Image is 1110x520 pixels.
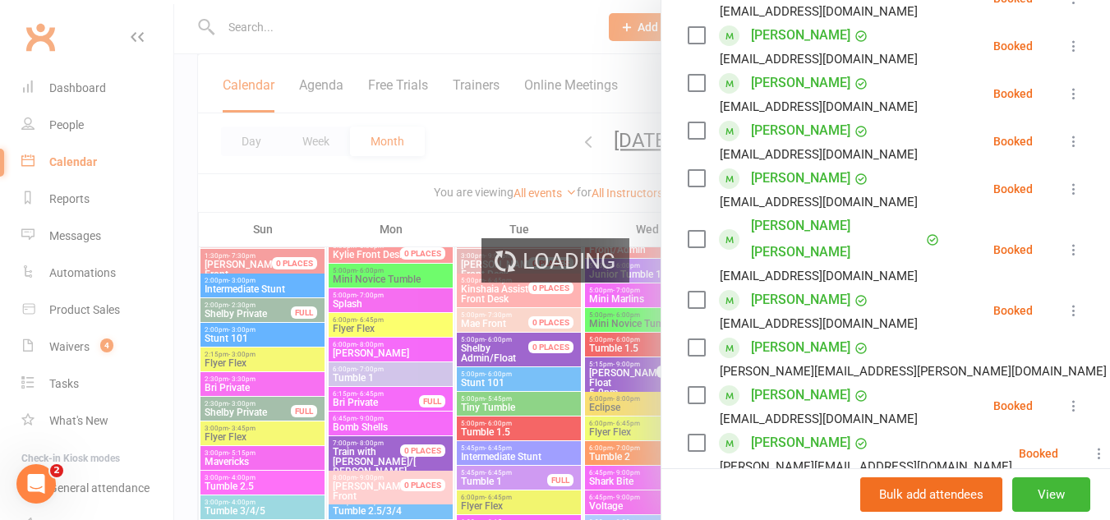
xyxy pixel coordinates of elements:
[993,136,1033,147] div: Booked
[720,456,1012,477] div: [PERSON_NAME][EMAIL_ADDRESS][DOMAIN_NAME]
[993,88,1033,99] div: Booked
[751,165,850,191] a: [PERSON_NAME]
[993,40,1033,52] div: Booked
[751,430,850,456] a: [PERSON_NAME]
[720,265,918,287] div: [EMAIL_ADDRESS][DOMAIN_NAME]
[751,117,850,144] a: [PERSON_NAME]
[720,1,918,22] div: [EMAIL_ADDRESS][DOMAIN_NAME]
[720,313,918,334] div: [EMAIL_ADDRESS][DOMAIN_NAME]
[720,48,918,70] div: [EMAIL_ADDRESS][DOMAIN_NAME]
[720,96,918,117] div: [EMAIL_ADDRESS][DOMAIN_NAME]
[860,477,1002,512] button: Bulk add attendees
[993,244,1033,255] div: Booked
[993,400,1033,412] div: Booked
[1019,448,1058,459] div: Booked
[751,334,850,361] a: [PERSON_NAME]
[751,287,850,313] a: [PERSON_NAME]
[751,213,922,265] a: [PERSON_NAME] [PERSON_NAME]
[720,408,918,430] div: [EMAIL_ADDRESS][DOMAIN_NAME]
[720,144,918,165] div: [EMAIL_ADDRESS][DOMAIN_NAME]
[751,70,850,96] a: [PERSON_NAME]
[751,22,850,48] a: [PERSON_NAME]
[993,183,1033,195] div: Booked
[720,191,918,213] div: [EMAIL_ADDRESS][DOMAIN_NAME]
[993,305,1033,316] div: Booked
[50,464,63,477] span: 2
[751,382,850,408] a: [PERSON_NAME]
[1012,477,1090,512] button: View
[720,361,1107,382] div: [PERSON_NAME][EMAIL_ADDRESS][PERSON_NAME][DOMAIN_NAME]
[16,464,56,504] iframe: Intercom live chat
